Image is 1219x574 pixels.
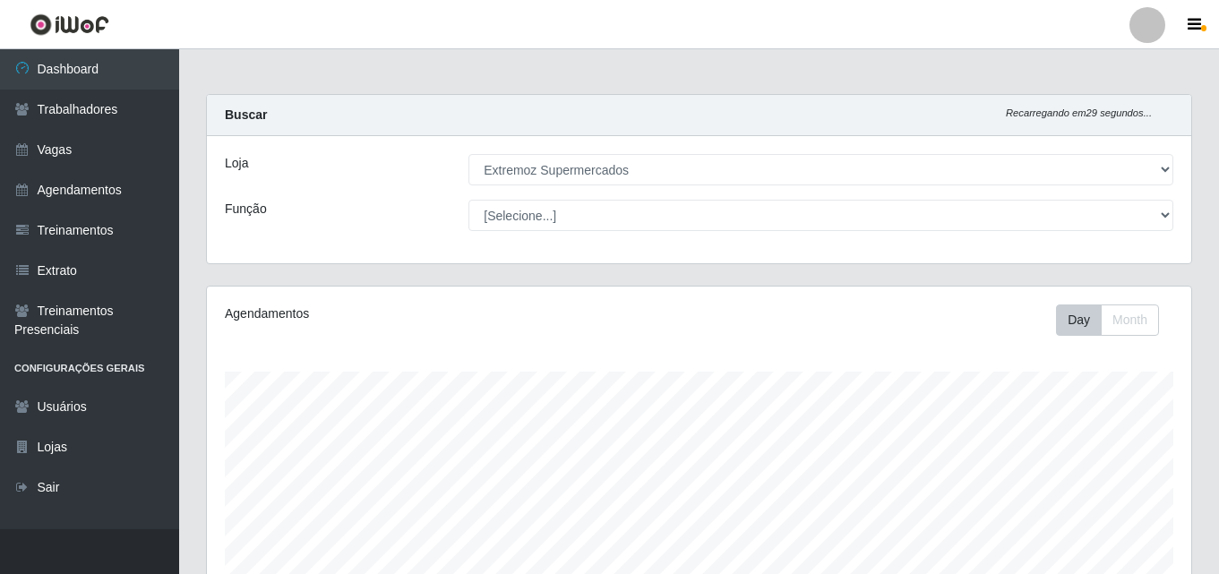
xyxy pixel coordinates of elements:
[30,13,109,36] img: CoreUI Logo
[225,200,267,218] label: Função
[1056,304,1159,336] div: First group
[225,107,267,122] strong: Buscar
[1056,304,1102,336] button: Day
[1056,304,1173,336] div: Toolbar with button groups
[225,154,248,173] label: Loja
[225,304,605,323] div: Agendamentos
[1101,304,1159,336] button: Month
[1006,107,1152,118] i: Recarregando em 29 segundos...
